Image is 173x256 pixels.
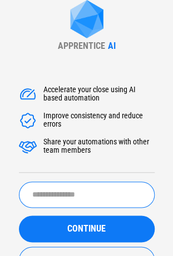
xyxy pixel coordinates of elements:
[43,112,155,129] div: Improve consistency and reduce errors
[19,138,37,155] img: Accelerate
[43,138,155,155] div: Share your automations with other team members
[108,41,116,51] div: AI
[19,86,37,103] img: Accelerate
[58,41,105,51] div: APPRENTICE
[19,215,155,242] button: CONTINUE
[43,86,155,103] div: Accelerate your close using AI based automation
[19,112,37,129] img: Accelerate
[67,224,106,233] span: CONTINUE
